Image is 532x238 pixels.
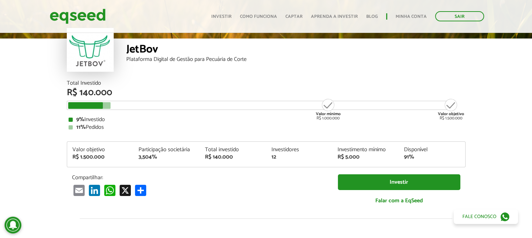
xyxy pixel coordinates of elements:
[404,154,460,160] div: 91%
[315,98,341,120] div: R$ 1.000.000
[271,147,327,153] div: Investidores
[338,154,393,160] div: R$ 5.000
[72,147,128,153] div: Valor objetivo
[211,14,232,19] a: Investir
[76,115,84,124] strong: 9%
[126,57,466,62] div: Plataforma Digital de Gestão para Pecuária de Corte
[396,14,427,19] a: Minha conta
[69,125,464,130] div: Pedidos
[338,147,393,153] div: Investimento mínimo
[311,14,358,19] a: Aprenda a investir
[205,147,261,153] div: Total investido
[316,111,341,117] strong: Valor mínimo
[139,147,194,153] div: Participação societária
[438,98,464,120] div: R$ 1.500.000
[118,184,132,196] a: X
[285,14,303,19] a: Captar
[438,111,464,117] strong: Valor objetivo
[67,80,466,86] div: Total Investido
[103,184,117,196] a: WhatsApp
[50,7,106,26] img: EqSeed
[76,122,86,132] strong: 11%
[69,117,464,122] div: Investido
[72,184,86,196] a: Email
[366,14,378,19] a: Blog
[67,88,466,97] div: R$ 140.000
[87,184,101,196] a: LinkedIn
[271,154,327,160] div: 12
[126,44,466,57] div: JetBov
[72,154,128,160] div: R$ 1.500.000
[338,194,460,208] a: Falar com a EqSeed
[205,154,261,160] div: R$ 140.000
[134,184,148,196] a: Compartilhar
[139,154,194,160] div: 3,504%
[72,174,327,181] p: Compartilhar:
[435,11,484,21] a: Sair
[454,209,518,224] a: Fale conosco
[338,174,460,190] a: Investir
[404,147,460,153] div: Disponível
[240,14,277,19] a: Como funciona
